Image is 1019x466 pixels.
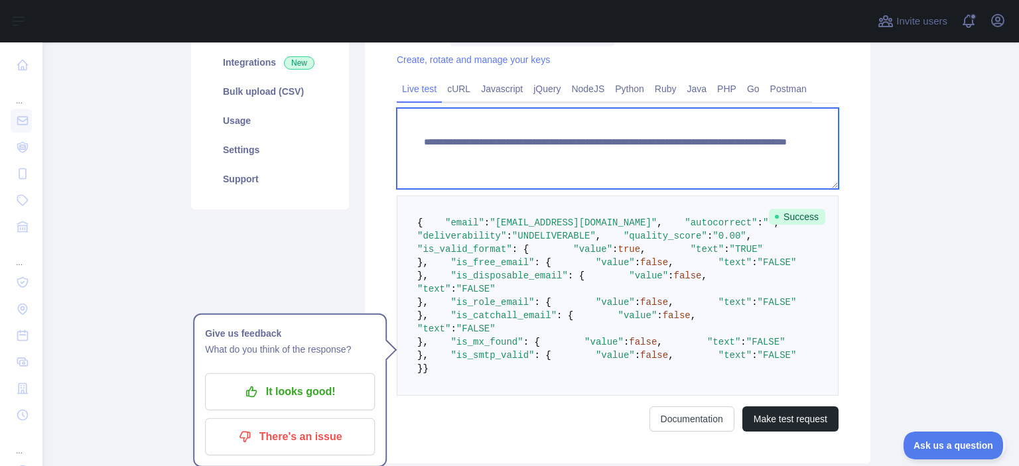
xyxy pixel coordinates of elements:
span: "value" [584,337,624,347]
span: "FALSE" [456,323,496,334]
a: Support [207,164,333,194]
span: "value" [618,310,657,321]
span: "value" [596,297,635,308]
a: NodeJS [566,78,610,99]
a: Java [682,78,713,99]
span: : [740,337,746,347]
span: }, [417,350,429,361]
span: : { [534,350,551,361]
span: "0.00" [713,231,746,241]
span: "email" [445,217,484,228]
span: "[EMAIL_ADDRESS][DOMAIN_NAME]" [490,217,657,228]
a: Javascript [476,78,528,99]
span: } [423,363,428,374]
span: "is_smtp_valid" [450,350,534,361]
span: "FALSE" [746,337,785,347]
span: }, [417,270,429,281]
a: Usage [207,106,333,135]
span: : [668,270,673,281]
a: Settings [207,135,333,164]
span: Invite users [896,14,947,29]
span: , [691,310,696,321]
span: : { [568,270,584,281]
a: Bulk upload (CSV) [207,77,333,106]
span: "deliverability" [417,231,506,241]
span: , [596,231,601,241]
span: "UNDELIVERABLE" [512,231,596,241]
div: ... [11,430,32,456]
span: : [484,217,490,228]
a: Postman [765,78,812,99]
button: It looks good! [205,373,375,410]
span: , [774,217,780,228]
span: "is_disposable_email" [450,270,567,281]
span: "value" [629,270,668,281]
span: : [657,310,662,321]
span: , [668,350,673,361]
span: false [640,350,668,361]
span: false [629,337,657,347]
span: : { [534,297,551,308]
a: Integrations New [207,48,333,77]
span: "text" [417,284,450,294]
span: "" [763,217,774,228]
span: : [752,297,757,308]
span: : { [512,244,529,255]
span: , [640,244,645,255]
span: "TRUE" [730,244,763,255]
span: "FALSE" [758,350,797,361]
span: : [758,217,763,228]
span: : [752,257,757,268]
button: There's an issue [205,418,375,455]
span: }, [417,310,429,321]
p: What do you think of the response? [205,341,375,357]
span: : { [557,310,573,321]
button: Invite users [875,11,950,32]
a: Go [742,78,765,99]
span: "text" [718,350,752,361]
p: It looks good! [215,380,365,403]
span: }, [417,337,429,347]
h1: Give us feedback [205,325,375,341]
span: "is_valid_format" [417,244,512,255]
span: , [657,337,662,347]
a: Live test [397,78,442,99]
p: There's an issue [215,426,365,448]
span: false [663,310,691,321]
a: PHP [712,78,742,99]
span: "value" [596,257,635,268]
span: : [506,231,511,241]
div: ... [11,80,32,106]
span: : [752,350,757,361]
span: "is_catchall_email" [450,310,557,321]
a: Documentation [649,406,734,432]
span: }, [417,297,429,308]
a: Ruby [649,78,682,99]
span: : [707,231,713,241]
span: "FALSE" [758,257,797,268]
span: : [635,297,640,308]
a: jQuery [528,78,566,99]
div: ... [11,241,32,268]
span: "text" [417,323,450,334]
iframe: Toggle Customer Support [904,432,1006,459]
span: : [724,244,729,255]
span: { [417,217,423,228]
span: "is_role_email" [450,297,534,308]
a: Python [610,78,649,99]
span: "text" [718,297,752,308]
span: , [657,217,662,228]
span: : [450,284,456,294]
span: "is_free_email" [450,257,534,268]
span: : [635,350,640,361]
button: Make test request [742,406,839,432]
span: "text" [718,257,752,268]
span: , [668,297,673,308]
span: : { [523,337,540,347]
span: , [668,257,673,268]
span: true [618,244,640,255]
span: : [635,257,640,268]
span: , [702,270,707,281]
span: "autocorrect" [685,217,757,228]
span: Success [769,209,825,225]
